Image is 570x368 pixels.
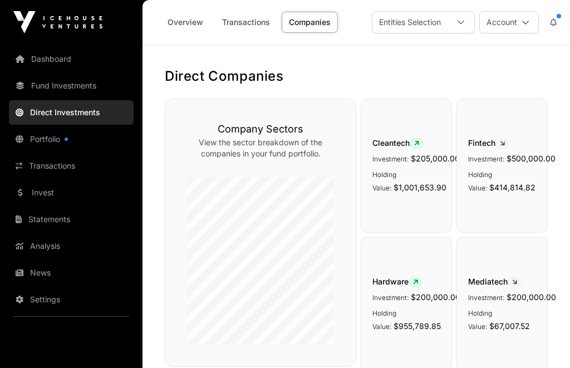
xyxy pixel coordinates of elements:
[468,293,504,302] span: Investment:
[160,12,210,33] a: Overview
[411,292,460,302] span: $200,000.00
[394,321,441,331] span: $955,789.85
[188,121,333,137] h3: Company Sectors
[165,67,548,85] h1: Direct Companies
[9,287,134,312] a: Settings
[9,180,134,205] a: Invest
[9,73,134,98] a: Fund Investments
[468,138,536,149] span: Fintech
[468,170,492,192] span: Holding Value:
[411,154,460,163] span: $205,000.00
[372,12,448,33] div: Entities Selection
[9,261,134,285] a: News
[507,292,556,302] span: $200,000.00
[9,207,134,232] a: Statements
[372,138,440,149] span: Cleantech
[479,11,539,33] button: Account
[468,155,504,163] span: Investment:
[282,12,338,33] a: Companies
[489,183,535,192] span: $414,814.82
[9,127,134,151] a: Portfolio
[215,12,277,33] a: Transactions
[13,11,102,33] img: Icehouse Ventures Logo
[9,47,134,71] a: Dashboard
[468,276,536,288] span: Mediatech
[489,321,530,331] span: $67,007.52
[9,154,134,178] a: Transactions
[394,183,446,192] span: $1,001,653.90
[514,315,570,368] iframe: Chat Widget
[372,293,409,302] span: Investment:
[372,155,409,163] span: Investment:
[372,170,396,192] span: Holding Value:
[188,137,333,159] p: View the sector breakdown of the companies in your fund portfolio.
[9,234,134,258] a: Analysis
[372,276,440,288] span: Hardware
[9,100,134,125] a: Direct Investments
[468,309,492,331] span: Holding Value:
[372,309,396,331] span: Holding Value:
[507,154,556,163] span: $500,000.00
